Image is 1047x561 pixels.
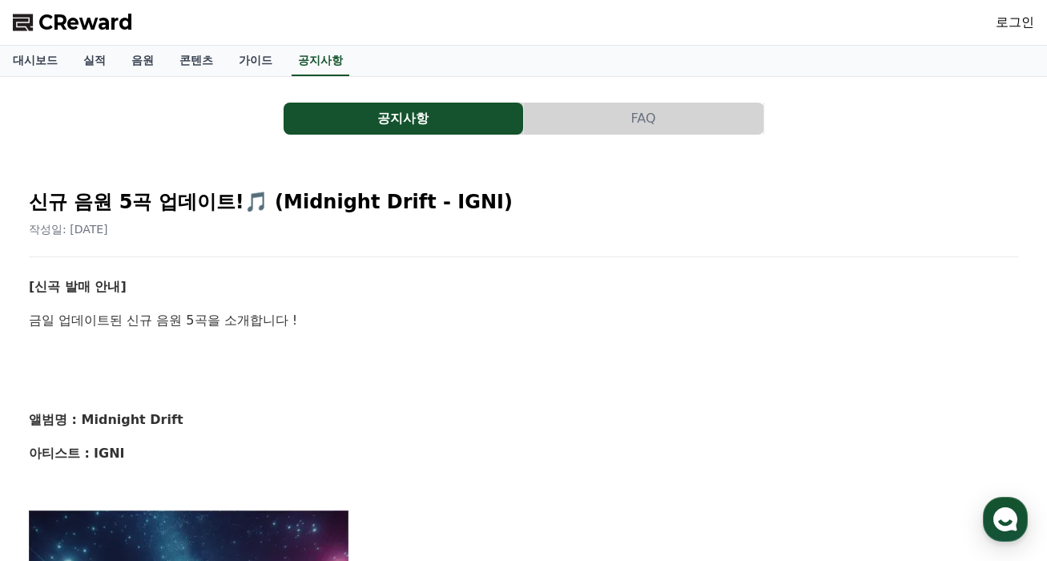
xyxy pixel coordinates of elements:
strong: 아티스트 : [29,446,90,461]
a: 음원 [119,46,167,76]
button: FAQ [524,103,763,135]
a: 콘텐츠 [167,46,226,76]
strong: 앨범명 : Midnight Drift [29,412,183,427]
a: FAQ [524,103,764,135]
span: 작성일: [DATE] [29,223,108,236]
a: 가이드 [226,46,285,76]
a: CReward [13,10,133,35]
a: 실적 [70,46,119,76]
a: 공지사항 [292,46,349,76]
strong: IGNI [94,446,124,461]
span: CReward [38,10,133,35]
button: 공지사항 [284,103,523,135]
a: 로그인 [996,13,1034,32]
h2: 신규 음원 5곡 업데이트!🎵 (Midnight Drift - IGNI) [29,189,1018,215]
a: 공지사항 [284,103,524,135]
p: 금일 업데이트된 신규 음원 5곡을 소개합니다 ! [29,310,1018,331]
strong: [신곡 발매 안내] [29,279,127,294]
